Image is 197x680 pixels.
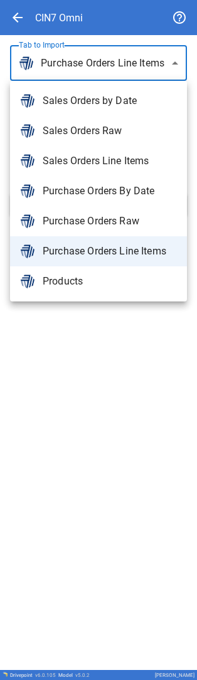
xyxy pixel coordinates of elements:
span: Sales Orders Line Items [43,154,177,169]
img: brand icon not found [20,154,35,169]
span: Purchase Orders Line Items [43,244,177,259]
img: brand icon not found [20,274,35,289]
img: brand icon not found [20,123,35,139]
span: Purchase Orders By Date [43,184,177,199]
img: brand icon not found [20,244,35,259]
span: Sales Orders by Date [43,93,177,108]
span: Sales Orders Raw [43,123,177,139]
img: brand icon not found [20,93,35,108]
span: Purchase Orders Raw [43,214,177,229]
img: brand icon not found [20,214,35,229]
img: brand icon not found [20,184,35,199]
span: Products [43,274,177,289]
